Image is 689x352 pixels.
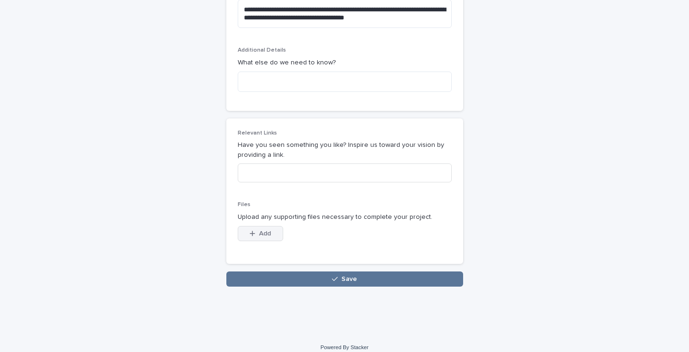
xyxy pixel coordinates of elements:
[226,271,463,287] button: Save
[341,276,357,282] span: Save
[238,140,452,160] p: Have you seen something you like? Inspire us toward your vision by providing a link.
[238,47,286,53] span: Additional Details
[238,212,452,222] p: Upload any supporting files necessary to complete your project.
[259,230,271,237] span: Add
[238,58,452,68] p: What else do we need to know?
[238,130,277,136] span: Relevant Links
[238,202,251,208] span: Files
[321,344,368,350] a: Powered By Stacker
[238,226,283,241] button: Add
